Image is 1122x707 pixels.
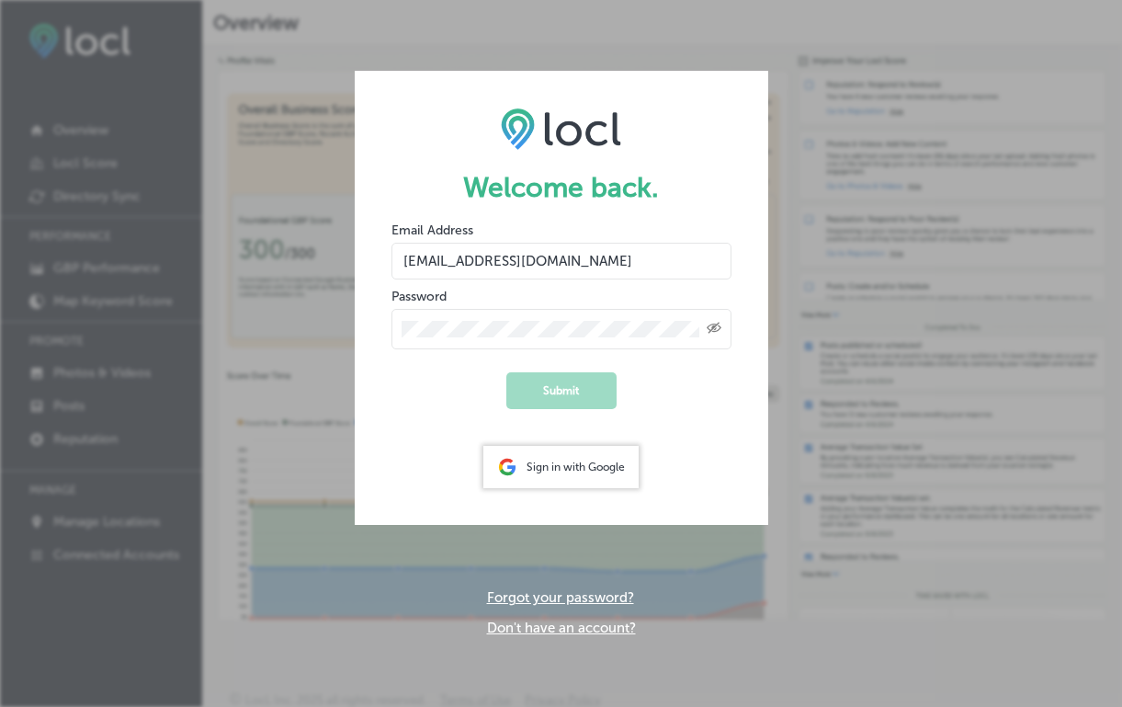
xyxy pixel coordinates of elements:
span: Toggle password visibility [707,321,721,337]
a: Forgot your password? [487,589,634,606]
h1: Welcome back. [391,171,731,204]
button: Submit [506,372,617,409]
label: Email Address [391,222,473,238]
img: LOCL logo [501,108,621,150]
div: Sign in with Google [483,446,639,488]
label: Password [391,289,447,304]
a: Don't have an account? [487,620,636,636]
